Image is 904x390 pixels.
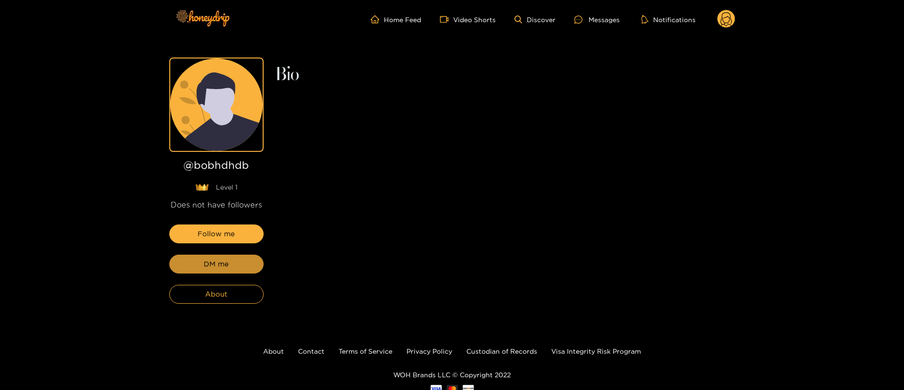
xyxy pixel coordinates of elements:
h2: Bio [275,67,735,83]
a: Video Shorts [440,15,496,24]
a: Discover [514,16,556,24]
button: About [169,285,264,304]
a: Terms of Service [339,348,392,355]
a: Visa Integrity Risk Program [551,348,641,355]
span: DM me [204,258,229,270]
span: video-camera [440,15,453,24]
a: About [263,348,284,355]
div: Does not have followers [169,199,264,210]
span: About [205,289,227,300]
span: home [371,15,384,24]
a: Privacy Policy [406,348,452,355]
h1: @ bobhdhdb [169,159,264,175]
button: Notifications [639,15,698,24]
button: Follow me [169,224,264,243]
div: Messages [574,14,620,25]
a: Custodian of Records [466,348,537,355]
span: Follow me [198,228,235,240]
button: DM me [169,255,264,274]
a: Contact [298,348,324,355]
img: lavel grade [195,183,209,191]
a: Home Feed [371,15,421,24]
span: Level 1 [216,183,238,192]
